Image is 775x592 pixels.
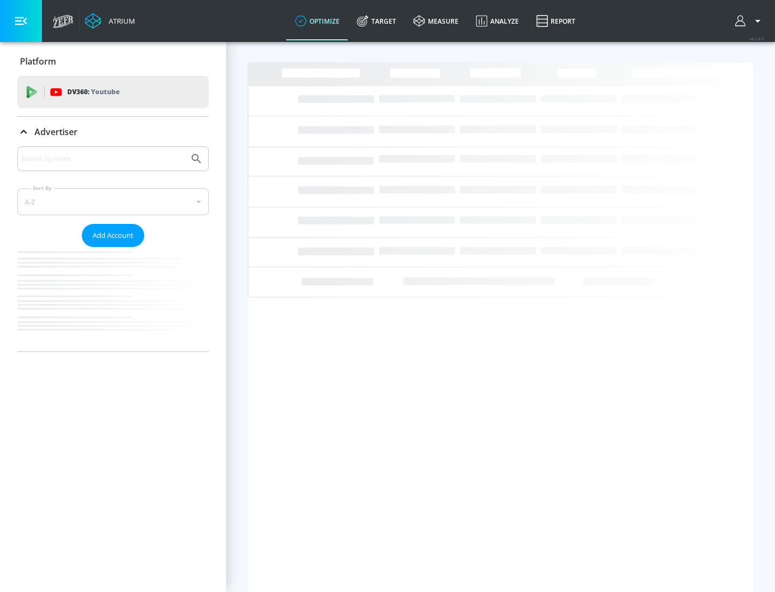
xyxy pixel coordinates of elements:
div: A-Z [17,188,209,215]
label: Sort By [31,185,54,192]
div: Advertiser [17,117,209,147]
a: Analyze [467,2,527,40]
span: v 4.24.0 [749,36,764,41]
p: DV360: [67,86,119,98]
div: DV360: Youtube [17,76,209,108]
div: Platform [17,46,209,76]
a: Target [348,2,405,40]
input: Search by name [22,152,185,166]
p: Advertiser [34,126,77,138]
a: Report [527,2,584,40]
a: optimize [286,2,348,40]
div: Atrium [104,16,135,26]
p: Youtube [91,86,119,97]
a: Atrium [85,13,135,29]
button: Add Account [82,224,144,247]
nav: list of Advertiser [17,247,209,351]
p: Platform [20,55,56,67]
div: Advertiser [17,146,209,351]
span: Add Account [93,229,133,242]
a: measure [405,2,467,40]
